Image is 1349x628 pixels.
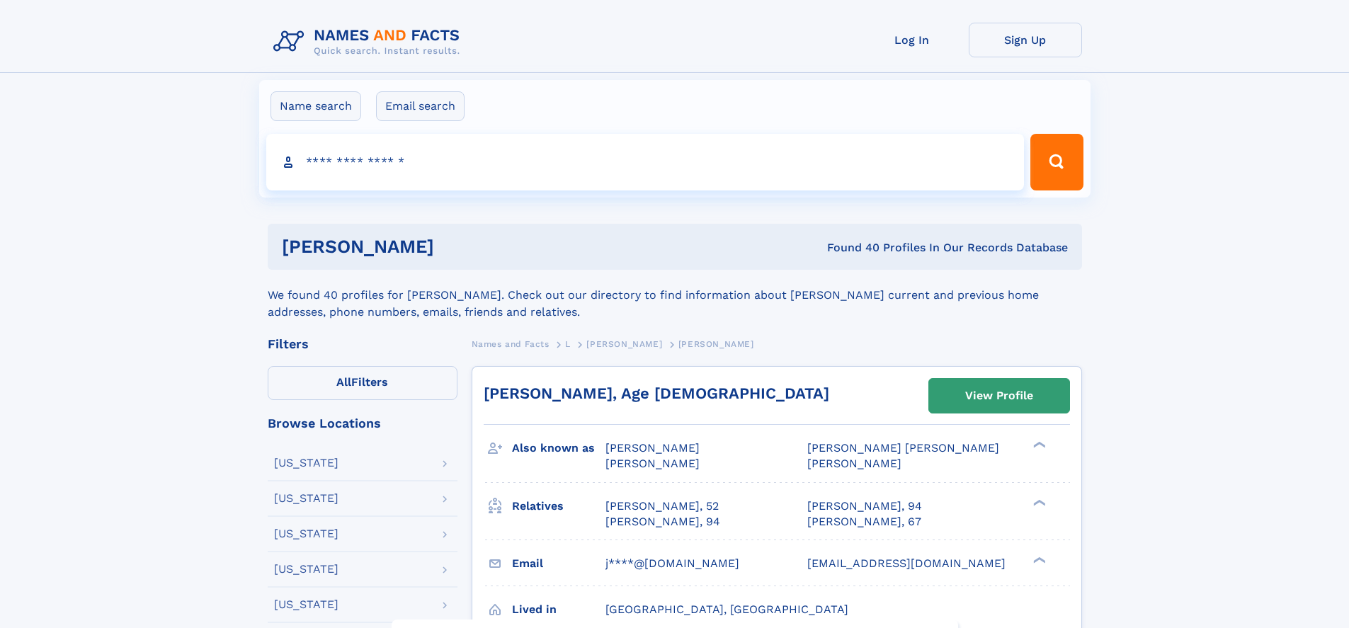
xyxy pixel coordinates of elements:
div: ❯ [1030,440,1047,450]
h3: Also known as [512,436,605,460]
span: [PERSON_NAME] [586,339,662,349]
a: [PERSON_NAME], Age [DEMOGRAPHIC_DATA] [484,384,829,402]
a: Sign Up [969,23,1082,57]
a: [PERSON_NAME], 52 [605,498,719,514]
h3: Email [512,552,605,576]
span: All [336,375,351,389]
span: [PERSON_NAME] [PERSON_NAME] [807,441,999,455]
a: View Profile [929,379,1069,413]
a: [PERSON_NAME] [586,335,662,353]
div: We found 40 profiles for [PERSON_NAME]. Check out our directory to find information about [PERSON... [268,270,1082,321]
span: [GEOGRAPHIC_DATA], [GEOGRAPHIC_DATA] [605,603,848,616]
label: Filters [268,366,457,400]
div: Found 40 Profiles In Our Records Database [630,240,1068,256]
label: Name search [271,91,361,121]
a: [PERSON_NAME], 94 [807,498,922,514]
div: Browse Locations [268,417,457,430]
div: [US_STATE] [274,457,338,469]
label: Email search [376,91,465,121]
img: Logo Names and Facts [268,23,472,61]
div: ❯ [1030,498,1047,507]
div: [US_STATE] [274,599,338,610]
div: [US_STATE] [274,528,338,539]
h3: Lived in [512,598,605,622]
a: L [565,335,571,353]
a: Names and Facts [472,335,550,353]
span: [PERSON_NAME] [807,457,901,470]
a: Log In [855,23,969,57]
h1: [PERSON_NAME] [282,238,631,256]
button: Search Button [1030,134,1083,190]
span: [PERSON_NAME] [605,457,700,470]
input: search input [266,134,1025,190]
div: Filters [268,338,457,350]
h3: Relatives [512,494,605,518]
a: [PERSON_NAME], 67 [807,514,921,530]
span: L [565,339,571,349]
span: [PERSON_NAME] [678,339,754,349]
a: [PERSON_NAME], 94 [605,514,720,530]
div: ❯ [1030,555,1047,564]
div: [US_STATE] [274,493,338,504]
div: View Profile [965,379,1033,412]
span: [EMAIL_ADDRESS][DOMAIN_NAME] [807,556,1006,570]
div: [US_STATE] [274,564,338,575]
span: [PERSON_NAME] [605,441,700,455]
